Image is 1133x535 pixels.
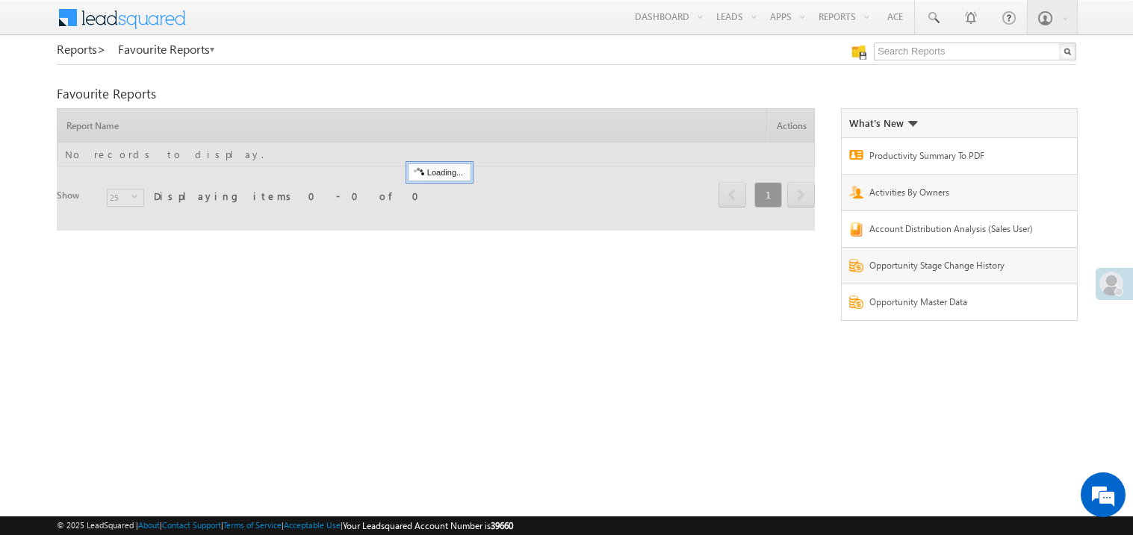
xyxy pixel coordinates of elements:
[849,186,863,198] img: Report
[849,295,863,309] img: Report
[57,519,513,533] span: © 2025 LeadSquared | | | | |
[162,520,221,530] a: Contact Support
[869,259,1044,276] a: Opportunity Stage Change History
[849,259,863,272] img: Report
[869,222,1044,240] a: Account Distribution Analysis (Sales User)
[849,222,863,237] img: Report
[284,520,341,530] a: Acceptable Use
[849,150,863,160] img: Report
[57,43,106,56] a: Reports>
[851,45,866,60] img: Manage all your saved reports!
[869,295,1044,313] a: Opportunity Master Data
[57,87,1076,101] div: Favourite Reports
[118,43,216,56] a: Favourite Reports
[849,116,918,130] div: What's New
[343,520,513,531] span: Your Leadsquared Account Number is
[408,163,471,181] div: Loading...
[907,121,918,127] img: What's new
[97,40,106,57] span: >
[869,186,1044,203] a: Activities By Owners
[138,520,160,530] a: About
[874,43,1076,60] input: Search Reports
[491,520,513,531] span: 39660
[223,520,282,530] a: Terms of Service
[869,149,1044,166] a: Productivity Summary To PDF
